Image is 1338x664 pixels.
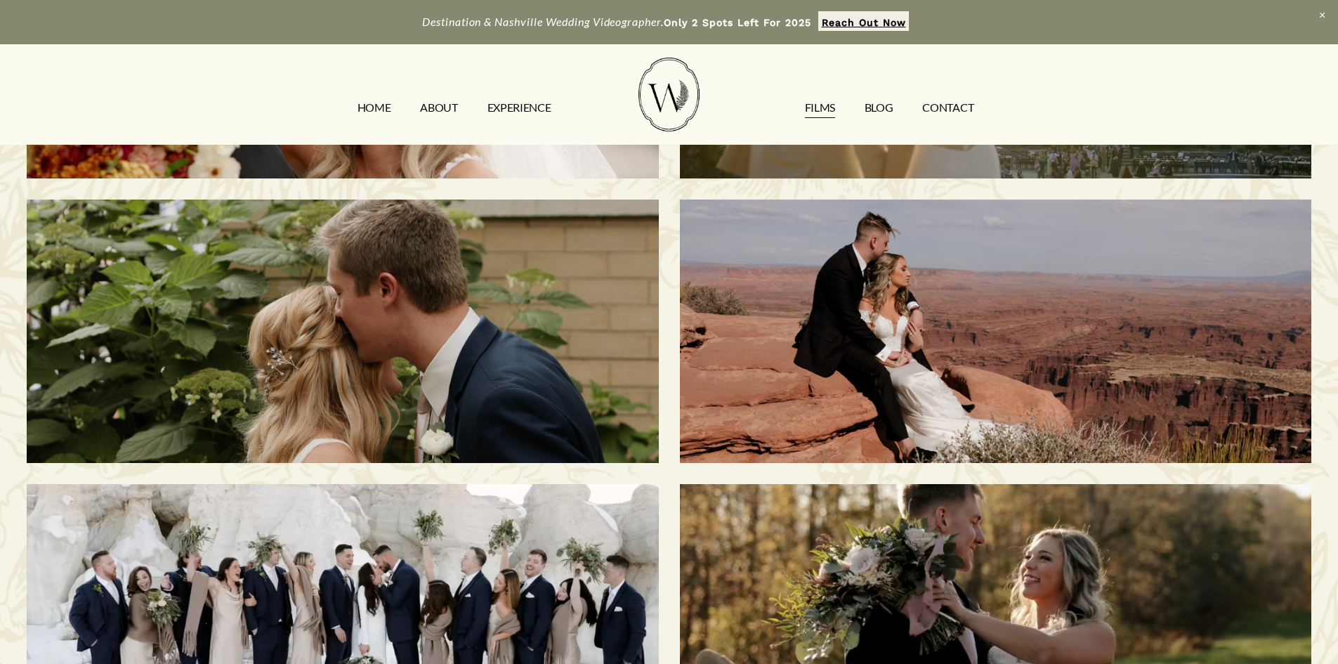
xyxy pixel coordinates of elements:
[822,17,906,28] strong: Reach Out Now
[487,96,551,119] a: EXPERIENCE
[865,96,893,119] a: Blog
[358,96,391,119] a: HOME
[420,96,457,119] a: ABOUT
[638,58,699,131] img: Wild Fern Weddings
[818,11,909,31] a: Reach Out Now
[680,200,1311,463] a: Natalie & Charley | Moab, UT
[27,200,658,463] a: Ashley & Jacob | Nashville, TN
[805,96,835,119] a: FILMS
[922,96,973,119] a: CONTACT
